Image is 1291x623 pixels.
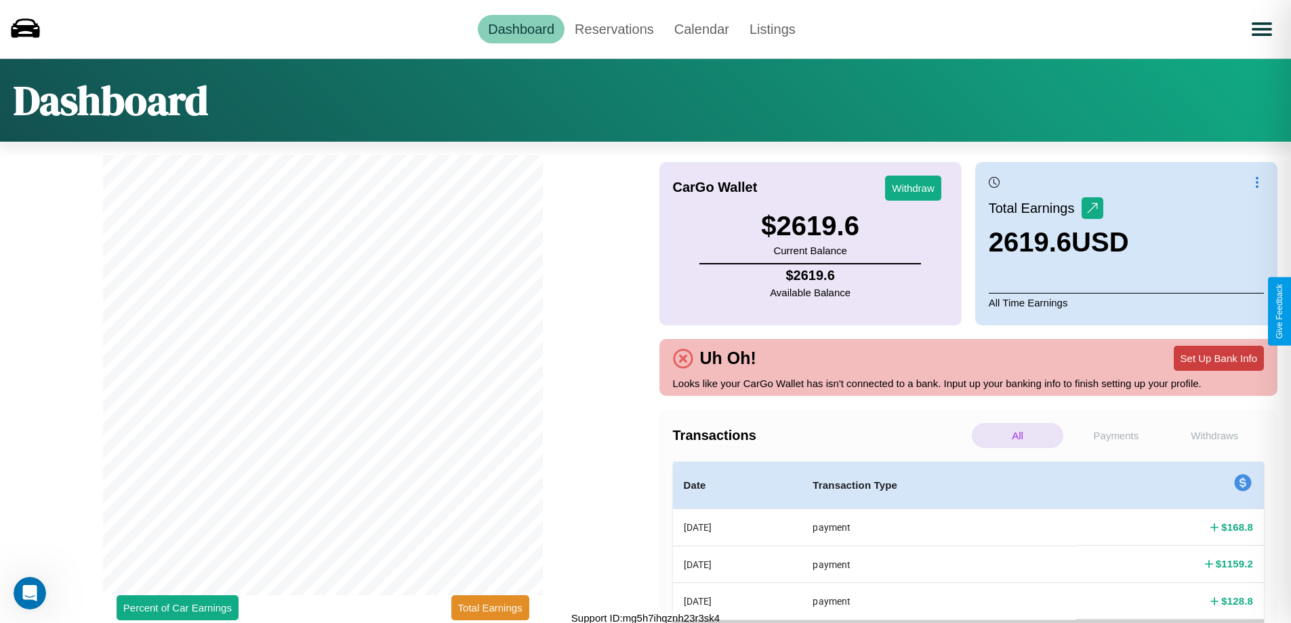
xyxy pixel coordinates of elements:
a: Reservations [565,15,664,43]
h3: $ 2619.6 [761,211,859,241]
div: Give Feedback [1275,284,1284,339]
h1: Dashboard [14,73,208,128]
button: Percent of Car Earnings [117,595,239,620]
button: Open menu [1243,10,1281,48]
button: Withdraw [885,176,941,201]
h4: $ 1159.2 [1216,557,1253,571]
h4: Date [684,477,792,494]
a: Listings [739,15,806,43]
h4: $ 168.8 [1221,520,1253,534]
h3: 2619.6 USD [989,227,1129,258]
th: payment [802,583,1076,620]
iframe: Intercom live chat [14,577,46,609]
p: Withdraws [1169,423,1261,448]
p: Payments [1070,423,1162,448]
th: [DATE] [673,509,802,546]
h4: Uh Oh! [693,348,763,368]
th: payment [802,546,1076,582]
p: All [972,423,1063,448]
h4: Transactions [673,428,968,443]
h4: Transaction Type [813,477,1065,494]
p: Available Balance [770,283,851,302]
button: Total Earnings [451,595,529,620]
th: payment [802,509,1076,546]
p: All Time Earnings [989,293,1264,312]
th: [DATE] [673,583,802,620]
th: [DATE] [673,546,802,582]
h4: CarGo Wallet [673,180,758,195]
a: Dashboard [478,15,565,43]
a: Calendar [664,15,739,43]
button: Set Up Bank Info [1174,346,1264,371]
h4: $ 128.8 [1221,594,1253,608]
p: Current Balance [761,241,859,260]
h4: $ 2619.6 [770,268,851,283]
p: Total Earnings [989,196,1082,220]
p: Looks like your CarGo Wallet has isn't connected to a bank. Input up your banking info to finish ... [673,374,1265,393]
